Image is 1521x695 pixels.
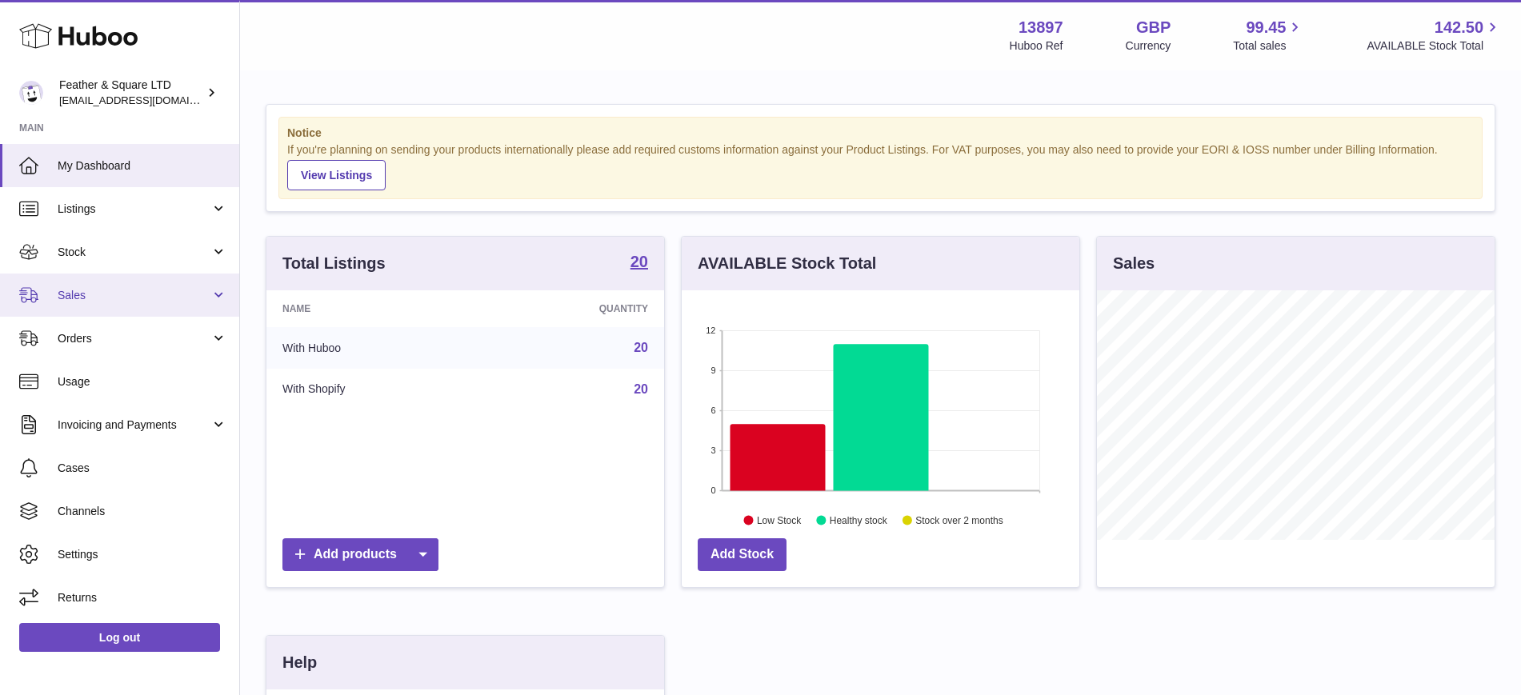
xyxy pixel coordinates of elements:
a: Add products [282,538,438,571]
text: 0 [710,485,715,495]
span: AVAILABLE Stock Total [1367,38,1502,54]
span: Usage [58,374,227,389]
text: Stock over 2 months [915,514,1003,525]
span: 99.45 [1246,17,1286,38]
span: Stock [58,245,210,260]
h3: Sales [1113,253,1155,274]
text: 6 [710,405,715,415]
text: 3 [710,445,715,455]
span: Settings [58,547,227,562]
a: 20 [634,341,648,354]
strong: 13897 [1019,17,1063,38]
img: feathernsquare@gmail.com [19,81,43,105]
a: 99.45 Total sales [1233,17,1304,54]
td: With Shopify [266,369,481,410]
h3: Total Listings [282,253,386,274]
text: Healthy stock [830,514,888,525]
a: Log out [19,623,220,652]
span: Channels [58,504,227,519]
span: Listings [58,202,210,217]
th: Quantity [481,290,664,327]
span: Invoicing and Payments [58,417,210,433]
text: Low Stock [757,514,802,525]
span: Returns [58,590,227,605]
span: Total sales [1233,38,1304,54]
span: 142.50 [1435,17,1483,38]
span: Orders [58,331,210,346]
h3: Help [282,652,317,673]
span: Sales [58,288,210,303]
span: Cases [58,461,227,476]
a: Add Stock [698,538,787,571]
div: Huboo Ref [1010,38,1063,54]
a: 142.50 AVAILABLE Stock Total [1367,17,1502,54]
span: [EMAIL_ADDRESS][DOMAIN_NAME] [59,94,235,106]
a: 20 [634,382,648,396]
div: Feather & Square LTD [59,78,203,108]
h3: AVAILABLE Stock Total [698,253,876,274]
text: 9 [710,365,715,375]
th: Name [266,290,481,327]
strong: Notice [287,126,1474,141]
span: My Dashboard [58,158,227,174]
text: 12 [706,326,715,335]
a: 20 [630,254,648,273]
div: Currency [1126,38,1171,54]
td: With Huboo [266,327,481,369]
a: View Listings [287,160,386,190]
strong: GBP [1136,17,1171,38]
strong: 20 [630,254,648,270]
div: If you're planning on sending your products internationally please add required customs informati... [287,142,1474,190]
